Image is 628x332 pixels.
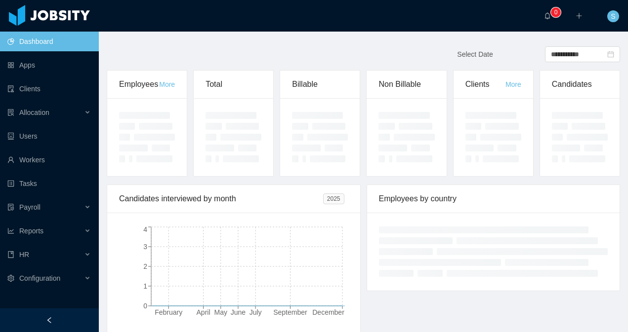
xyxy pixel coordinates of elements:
div: Total [206,71,261,98]
a: icon: appstoreApps [7,55,91,75]
tspan: April [197,308,210,316]
div: Non Billable [378,71,434,98]
tspan: 1 [143,282,147,290]
div: Employees by country [379,185,608,213]
tspan: September [273,308,307,316]
i: icon: solution [7,109,14,116]
tspan: July [250,308,262,316]
a: More [505,80,521,88]
div: Candidates [552,71,608,98]
i: icon: file-protect [7,204,14,211]
i: icon: setting [7,275,14,282]
span: Reports [19,227,43,235]
tspan: June [231,308,246,316]
span: 2025 [323,193,344,204]
i: icon: line-chart [7,227,14,234]
tspan: 4 [143,225,147,233]
a: icon: auditClients [7,79,91,99]
i: icon: plus [576,12,583,19]
tspan: 3 [143,243,147,251]
tspan: May [214,308,227,316]
div: Employees [119,71,159,98]
i: icon: book [7,251,14,258]
tspan: 2 [143,262,147,270]
i: icon: bell [544,12,551,19]
span: Select Date [457,50,493,58]
span: Payroll [19,203,41,211]
span: S [611,10,615,22]
tspan: February [155,308,182,316]
a: icon: pie-chartDashboard [7,32,91,51]
a: More [159,80,175,88]
span: Configuration [19,274,60,282]
a: icon: profileTasks [7,174,91,193]
a: icon: userWorkers [7,150,91,170]
sup: 0 [551,7,561,17]
tspan: December [312,308,344,316]
div: Clients [465,71,505,98]
span: HR [19,251,29,258]
span: Allocation [19,109,49,116]
tspan: 0 [143,302,147,310]
a: icon: robotUsers [7,126,91,146]
div: Candidates interviewed by month [119,185,323,213]
div: Billable [292,71,348,98]
i: icon: calendar [607,51,614,58]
